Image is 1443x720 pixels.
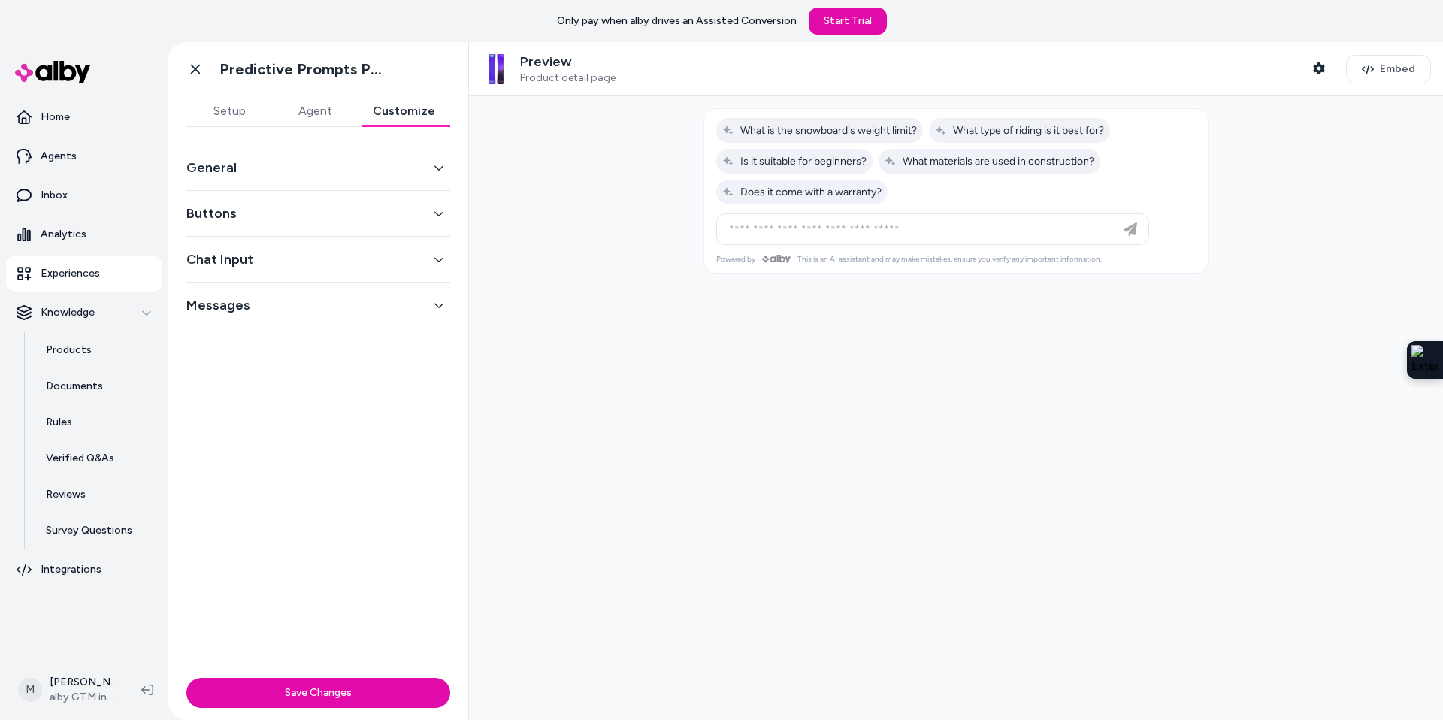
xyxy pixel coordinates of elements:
button: Save Changes [186,678,450,708]
p: Only pay when alby drives an Assisted Conversion [557,14,797,29]
button: Knowledge [6,295,162,331]
a: Analytics [6,216,162,253]
p: Rules [46,415,72,430]
p: Experiences [41,266,100,281]
img: alby Logo [15,61,90,83]
a: Home [6,99,162,135]
a: Verified Q&As [31,440,162,476]
button: Embed [1346,55,1431,83]
span: M [18,678,42,702]
span: alby GTM internal [50,690,117,705]
p: Home [41,110,70,125]
span: Product detail page [520,71,616,85]
a: Inbox [6,177,162,213]
button: M[PERSON_NAME]alby GTM internal [9,666,129,714]
a: Rules [31,404,162,440]
p: Inbox [41,188,68,203]
a: Integrations [6,552,162,588]
p: Analytics [41,227,86,242]
button: General [186,157,450,178]
p: [PERSON_NAME] [50,675,117,690]
h1: Predictive Prompts PDP [219,60,389,79]
p: Knowledge [41,305,95,320]
p: Preview [520,53,616,71]
button: Customize [358,96,450,126]
button: Messages [186,295,450,316]
img: The Inventory Not Tracked Snowboard - Default Title [481,54,511,84]
button: Agent [272,96,358,126]
a: Reviews [31,476,162,513]
button: Chat Input [186,249,450,270]
a: Survey Questions [31,513,162,549]
p: Verified Q&As [46,451,114,466]
a: Start Trial [809,8,887,35]
p: Agents [41,149,77,164]
img: Extension Icon [1411,345,1438,375]
p: Integrations [41,562,101,577]
p: Reviews [46,487,86,502]
p: Products [46,343,92,358]
button: Setup [186,96,272,126]
span: Embed [1380,62,1415,77]
button: Buttons [186,203,450,224]
a: Agents [6,138,162,174]
a: Experiences [6,256,162,292]
a: Products [31,332,162,368]
p: Documents [46,379,103,394]
a: Documents [31,368,162,404]
p: Survey Questions [46,523,132,538]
